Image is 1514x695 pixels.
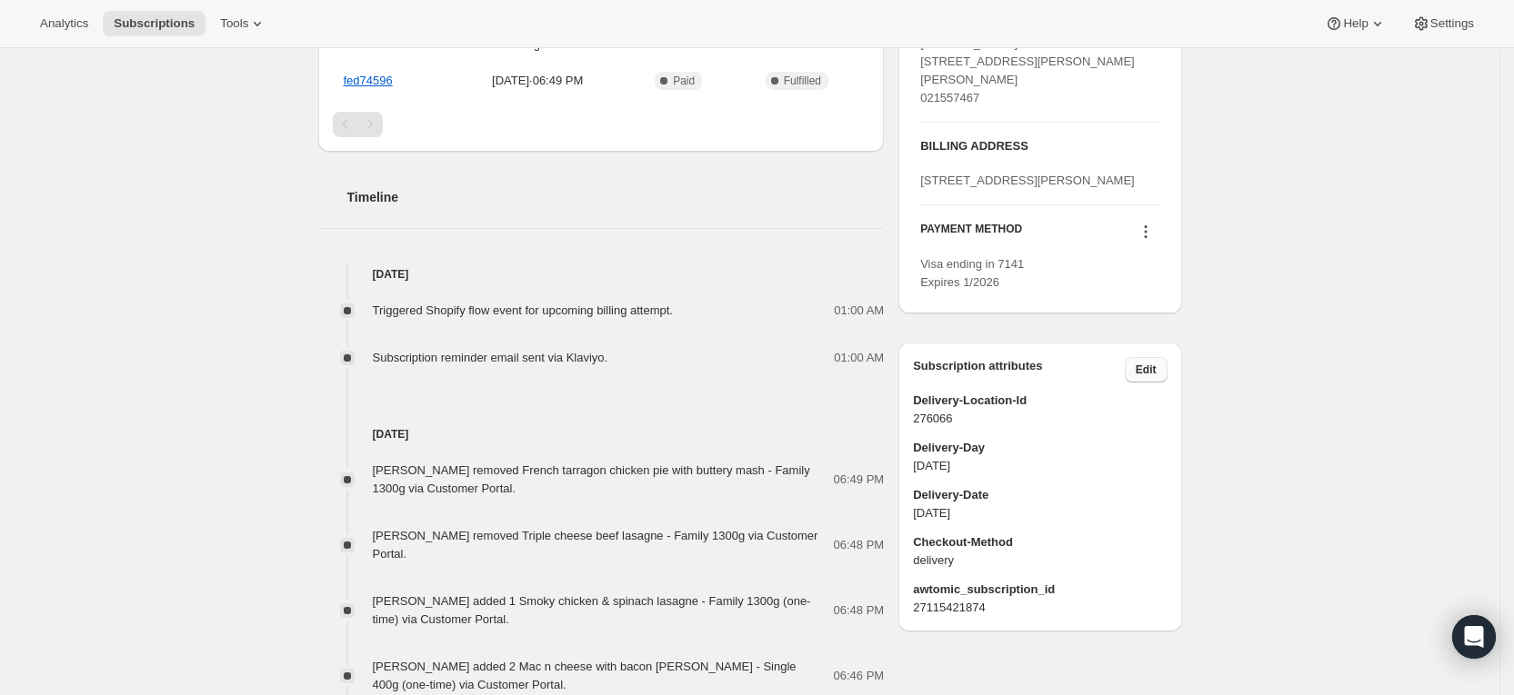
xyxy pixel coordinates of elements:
[347,188,885,206] h2: Timeline
[373,660,797,691] span: [PERSON_NAME] added 2 Mac n cheese with bacon [PERSON_NAME] - Single 400g (one-time) via Customer...
[834,667,885,685] span: 06:46 PM
[834,302,884,320] span: 01:00 AM
[318,265,885,283] h4: [DATE]
[834,601,885,620] span: 06:48 PM
[373,594,811,626] span: [PERSON_NAME] added 1 Smoky chicken & spinach lasagne - Family 1300g (one-time) via Customer Portal.
[114,16,195,31] span: Subscriptions
[103,11,206,36] button: Subscriptions
[40,16,88,31] span: Analytics
[913,599,1167,617] span: 27115421874
[913,533,1167,551] span: Checkout-Method
[1343,16,1368,31] span: Help
[1314,11,1397,36] button: Help
[209,11,277,36] button: Tools
[333,112,870,137] nav: Pagination
[220,16,248,31] span: Tools
[913,410,1167,428] span: 276066
[1430,16,1474,31] span: Settings
[318,425,885,443] h4: [DATE]
[920,222,1022,246] h3: PAYMENT METHOD
[1125,357,1168,382] button: Edit
[784,74,821,88] span: Fulfilled
[913,439,1167,457] span: Delivery-Day
[913,457,1167,475] span: [DATE]
[373,303,673,317] span: Triggered Shopify flow event for upcoming billing attempt.
[29,11,99,36] button: Analytics
[920,257,1024,289] span: Visa ending in 7141 Expires 1/2026
[913,581,1167,599] span: awtomic_subscription_id
[920,137,1159,155] h3: BILLING ADDRESS
[913,486,1167,504] span: Delivery-Date
[834,536,885,554] span: 06:48 PM
[373,529,818,561] span: [PERSON_NAME] removed Triple cheese beef lasagne - Family 1300g via Customer Portal.
[913,551,1167,570] span: delivery
[913,357,1125,382] h3: Subscription attributes
[673,74,695,88] span: Paid
[913,504,1167,522] span: [DATE]
[344,74,393,87] a: fed74596
[373,463,810,495] span: [PERSON_NAME] removed French tarragon chicken pie with buttery mash - Family 1300g via Customer P...
[1452,615,1496,659] div: Open Intercom Messenger
[920,174,1135,187] span: [STREET_ADDRESS][PERSON_NAME]
[454,72,622,90] span: [DATE] · 06:49 PM
[834,471,885,489] span: 06:49 PM
[373,351,608,364] span: Subscription reminder email sent via Klaviyo.
[834,349,884,367] span: 01:00 AM
[913,392,1167,410] span: Delivery-Location-Id
[1401,11,1485,36] button: Settings
[1136,362,1157,377] span: Edit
